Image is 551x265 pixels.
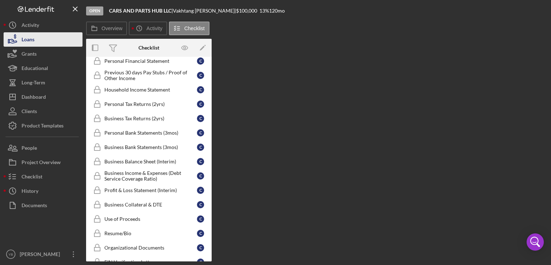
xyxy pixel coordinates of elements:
[197,215,204,223] div: C
[90,111,208,126] a: Business Tax Returns (2yrs) C
[197,172,204,180] div: C
[90,140,208,154] a: Business Bank Statements (3mos) C
[4,169,83,184] button: Checklist
[18,247,65,263] div: [PERSON_NAME]
[197,187,204,194] div: C
[22,184,38,200] div: History
[4,118,83,133] button: Product Templates
[129,22,167,35] button: Activity
[104,187,197,193] div: Profit & Loss Statement (Interim)
[22,104,37,120] div: Clients
[90,68,208,83] a: Previous 30 days Pay Stubs / Proof of Other Income C
[22,18,39,34] div: Activity
[104,159,197,164] div: Business Balance Sheet (Interim)
[4,247,83,261] button: YB[PERSON_NAME]
[169,22,209,35] button: Checklist
[22,141,37,157] div: People
[9,252,13,256] text: YB
[104,116,197,121] div: Business Tax Returns (2yrs)
[90,197,208,212] a: Business Collateral & DTE C
[197,86,204,93] div: C
[197,201,204,208] div: C
[90,169,208,183] a: Business Income & Expenses (Debt Service Coverage Ratio) C
[104,144,197,150] div: Business Bank Statements (3mos)
[4,75,83,90] button: Long-Term
[4,18,83,32] button: Activity
[90,83,208,97] a: Household Income Statement C
[259,8,269,14] div: 13 %
[4,47,83,61] button: Grants
[4,32,83,47] button: Loans
[22,61,48,77] div: Educational
[4,104,83,118] button: Clients
[109,8,173,14] div: |
[197,101,204,108] div: C
[90,126,208,140] a: Personal Bank Statements (3mos) C
[197,129,204,136] div: C
[22,169,42,186] div: Checklist
[22,198,47,214] div: Documents
[22,90,46,106] div: Dashboard
[104,231,197,236] div: Resume/Bio
[22,47,37,63] div: Grants
[197,144,204,151] div: C
[269,8,285,14] div: 120 mo
[146,25,162,31] label: Activity
[104,170,197,182] div: Business Income & Expenses (Debt Service Coverage Ratio)
[104,101,197,107] div: Personal Tax Returns (2yrs)
[4,141,83,155] button: People
[104,130,197,136] div: Personal Bank Statements (3mos)
[86,6,103,15] div: Open
[4,90,83,104] button: Dashboard
[197,230,204,237] div: C
[4,61,83,75] button: Educational
[173,8,236,14] div: Vakhtang [PERSON_NAME] |
[22,32,34,48] div: Loans
[109,8,171,14] b: CARS AND PARTS HUB LLC
[22,75,45,92] div: Long-Term
[90,212,208,226] a: Use of Proceeds C
[90,154,208,169] a: Business Balance Sheet (Interim) C
[22,155,61,171] div: Project Overview
[197,72,204,79] div: C
[197,158,204,165] div: C
[4,184,83,198] button: History
[104,216,197,222] div: Use of Proceeds
[102,25,122,31] label: Overview
[197,115,204,122] div: C
[90,183,208,197] a: Profit & Loss Statement (Interim) C
[104,202,197,208] div: Business Collateral & DTE
[90,241,208,255] a: Organizational Documents C
[197,57,204,65] div: C
[90,97,208,111] a: Personal Tax Returns (2yrs) C
[22,118,63,135] div: Product Templates
[90,54,208,68] a: Personal Financial Statement C
[104,245,197,251] div: Organizational Documents
[184,25,205,31] label: Checklist
[197,244,204,251] div: C
[104,58,197,64] div: Personal Financial Statement
[4,155,83,169] button: Project Overview
[86,22,127,35] button: Overview
[4,198,83,213] button: Documents
[104,87,197,93] div: Household Income Statement
[527,233,544,251] div: Open Intercom Messenger
[90,226,208,241] a: Resume/Bio C
[236,8,257,14] span: $100,000
[104,259,197,265] div: EIN Verification Letter
[104,70,197,81] div: Previous 30 days Pay Stubs / Proof of Other Income
[138,45,159,51] div: Checklist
